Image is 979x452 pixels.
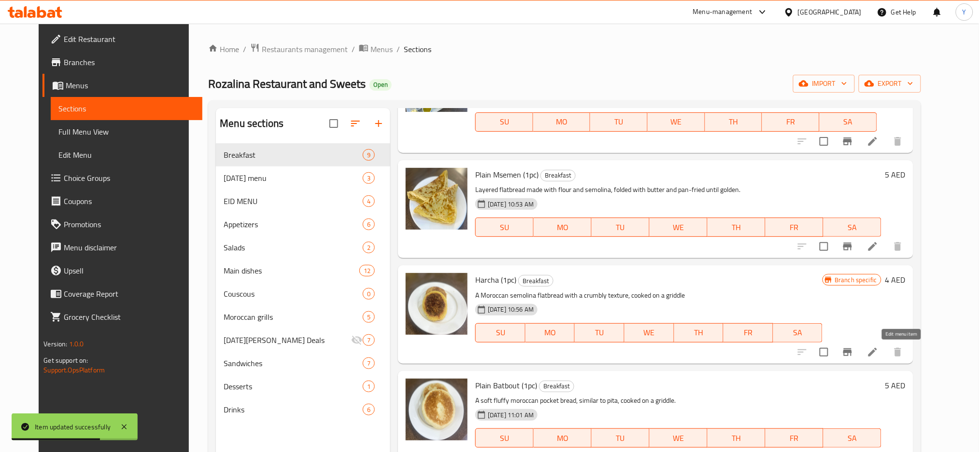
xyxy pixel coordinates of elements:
button: Branch-specific-item [836,341,859,364]
button: SU [475,112,533,132]
span: Coupons [64,195,195,207]
span: MO [537,115,587,129]
div: items [363,357,375,369]
span: export [866,78,913,90]
span: 3 [363,174,374,183]
h2: Menu sections [220,116,284,131]
div: items [363,219,375,230]
span: Version: [43,338,67,350]
div: Sandwiches7 [216,352,390,375]
span: SU [480,220,530,234]
span: 6 [363,220,374,229]
span: Get support on: [43,354,88,367]
button: delete [886,235,909,258]
span: MO [538,220,588,234]
p: A Moroccan semolina flatbread with a crumbly texture, cooked on a griddle [475,289,823,301]
span: WE [628,326,670,340]
span: SU [480,431,530,445]
span: EID MENU [224,195,363,207]
span: Full Menu View [58,126,195,137]
span: Sections [404,43,431,55]
span: WE [653,220,704,234]
span: TH [678,326,720,340]
span: 0 [363,289,374,299]
div: [DATE] menu3 [216,166,390,190]
span: SU [480,326,522,340]
button: TH [708,218,766,237]
button: delete [886,130,909,153]
span: [DATE] 10:53 AM [484,200,538,209]
img: Plain Batbout (1pc) [406,379,468,440]
span: 5 [363,313,374,322]
div: items [359,265,375,276]
span: Moroccan grills [224,311,363,323]
button: FR [724,323,773,342]
div: Desserts1 [216,375,390,398]
span: Main dishes [224,265,359,276]
button: MO [534,428,592,448]
span: Branch specific [831,275,880,285]
div: EID MENU4 [216,190,390,213]
span: Breakfast [519,275,553,287]
span: Promotions [64,219,195,230]
a: Grocery Checklist [43,305,202,329]
div: items [363,242,375,253]
button: Branch-specific-item [836,130,859,153]
a: Home [208,43,239,55]
a: Menus [359,43,393,55]
span: 4 [363,197,374,206]
a: Coupons [43,190,202,213]
span: [DATE] 11:01 AM [484,411,538,420]
button: import [793,75,855,93]
span: Menus [370,43,393,55]
span: Breakfast [541,170,575,181]
span: SA [827,220,878,234]
a: Sections [51,97,202,120]
span: 2 [363,243,374,252]
div: Ramadan menu [224,172,363,184]
li: / [397,43,400,55]
button: SU [475,323,525,342]
div: [DATE][PERSON_NAME] Deals7 [216,329,390,352]
a: Upsell [43,259,202,282]
a: Menus [43,74,202,97]
div: items [363,404,375,415]
button: TH [705,112,763,132]
div: Breakfast [539,381,574,392]
div: Breakfast [518,275,553,287]
span: TH [711,431,762,445]
div: Sandwiches [224,357,363,369]
span: Breakfast [224,149,363,161]
span: FR [769,431,820,445]
button: FR [766,218,823,237]
span: TU [594,115,644,129]
span: TU [596,431,646,445]
div: Appetizers6 [216,213,390,236]
button: WE [650,428,708,448]
a: Edit Restaurant [43,27,202,51]
span: Salads [224,242,363,253]
div: Drinks6 [216,398,390,421]
h6: 5 AED [885,379,906,392]
span: 6 [363,405,374,414]
span: Y [963,7,966,17]
span: 7 [363,359,374,368]
button: WE [624,323,674,342]
a: Choice Groups [43,166,202,190]
div: items [363,172,375,184]
div: Couscous0 [216,282,390,305]
a: Promotions [43,213,202,236]
span: Select to update [814,236,834,257]
span: Menu disclaimer [64,242,195,253]
span: Couscous [224,288,363,300]
span: FR [727,326,769,340]
div: Drinks [224,404,363,415]
div: items [363,334,375,346]
div: Menu-management [693,6,752,18]
a: Support.OpsPlatform [43,364,105,376]
button: TH [674,323,724,342]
